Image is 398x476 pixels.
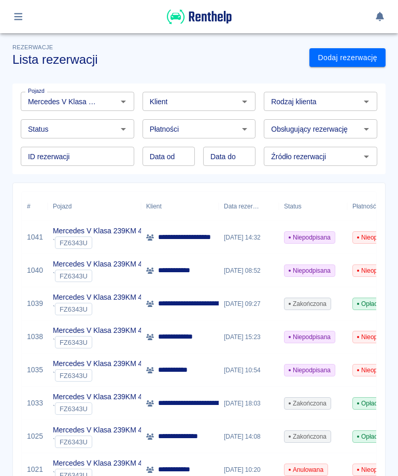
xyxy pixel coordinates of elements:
a: 1039 [27,298,43,309]
span: FZ6343U [55,239,92,247]
div: # [22,192,48,221]
span: FZ6343U [55,438,92,446]
p: Mercedes V Klasa 239KM 4-Matic Aut. [53,325,176,336]
div: ` [53,369,176,382]
div: Status [279,192,347,221]
input: DD.MM.YYYY [143,147,195,166]
div: [DATE] 09:27 [219,287,279,320]
div: [DATE] 14:08 [219,420,279,453]
span: Anulowana [285,465,328,474]
input: DD.MM.YYYY [203,147,255,166]
p: Mercedes V Klasa 239KM 4-Matic Aut. [53,358,176,369]
button: Otwórz [116,94,131,109]
p: Mercedes V Klasa 239KM 4-Matic Aut. [53,226,176,236]
div: ` [53,303,176,315]
div: Klient [141,192,219,221]
button: Otwórz [116,122,131,136]
a: 1038 [27,331,43,342]
div: ` [53,336,176,348]
span: Zakończona [285,399,331,408]
span: FZ6343U [55,339,92,346]
p: Mercedes V Klasa 239KM 4-Matic Aut. [53,391,176,402]
div: Data rezerwacji [219,192,279,221]
button: Otwórz [359,94,374,109]
div: Klient [146,192,162,221]
span: FZ6343U [55,372,92,380]
span: Opłacona [353,432,392,441]
div: ` [53,236,176,249]
a: 1041 [27,232,43,243]
span: Niepodpisana [285,366,335,375]
div: [DATE] 18:03 [219,387,279,420]
span: Zakończona [285,299,331,309]
button: Otwórz [237,122,252,136]
a: 1035 [27,365,43,375]
div: [DATE] 10:54 [219,354,279,387]
a: 1021 [27,464,43,475]
span: Rezerwacje [12,44,53,50]
p: Mercedes V Klasa 239KM 4-Matic Aut. [53,425,176,436]
span: FZ6343U [55,272,92,280]
button: Otwórz [237,94,252,109]
div: Pojazd [48,192,141,221]
h3: Lista rezerwacji [12,52,301,67]
p: Mercedes V Klasa 239KM 4-Matic Aut. [53,292,176,303]
p: Mercedes V Klasa 239KM 4-Matic Aut. [53,458,176,469]
div: Data rezerwacji [224,192,259,221]
a: Renthelp logo [167,19,232,27]
div: Status [284,192,302,221]
label: Pojazd [28,87,45,95]
span: Opłacona [353,299,392,309]
div: [DATE] 14:32 [219,221,279,254]
button: Otwórz [359,122,374,136]
span: Niepodpisana [285,266,335,275]
img: Renthelp logo [167,8,232,25]
div: [DATE] 08:52 [219,254,279,287]
span: Zakończona [285,432,331,441]
div: [DATE] 15:23 [219,320,279,354]
a: 1033 [27,398,43,409]
a: Dodaj rezerwację [309,48,386,67]
span: Niepodpisana [285,233,335,242]
div: # [27,192,31,221]
a: 1040 [27,265,43,276]
a: 1025 [27,431,43,442]
p: Mercedes V Klasa 239KM 4-Matic Aut. [53,259,176,270]
button: Otwórz [359,149,374,164]
button: Sort [259,199,274,214]
span: FZ6343U [55,405,92,413]
span: FZ6343U [55,305,92,313]
div: ` [53,402,176,415]
div: Pojazd [53,192,72,221]
span: Opłacona [353,399,392,408]
div: ` [53,270,176,282]
span: Niepodpisana [285,332,335,342]
div: ` [53,436,176,448]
